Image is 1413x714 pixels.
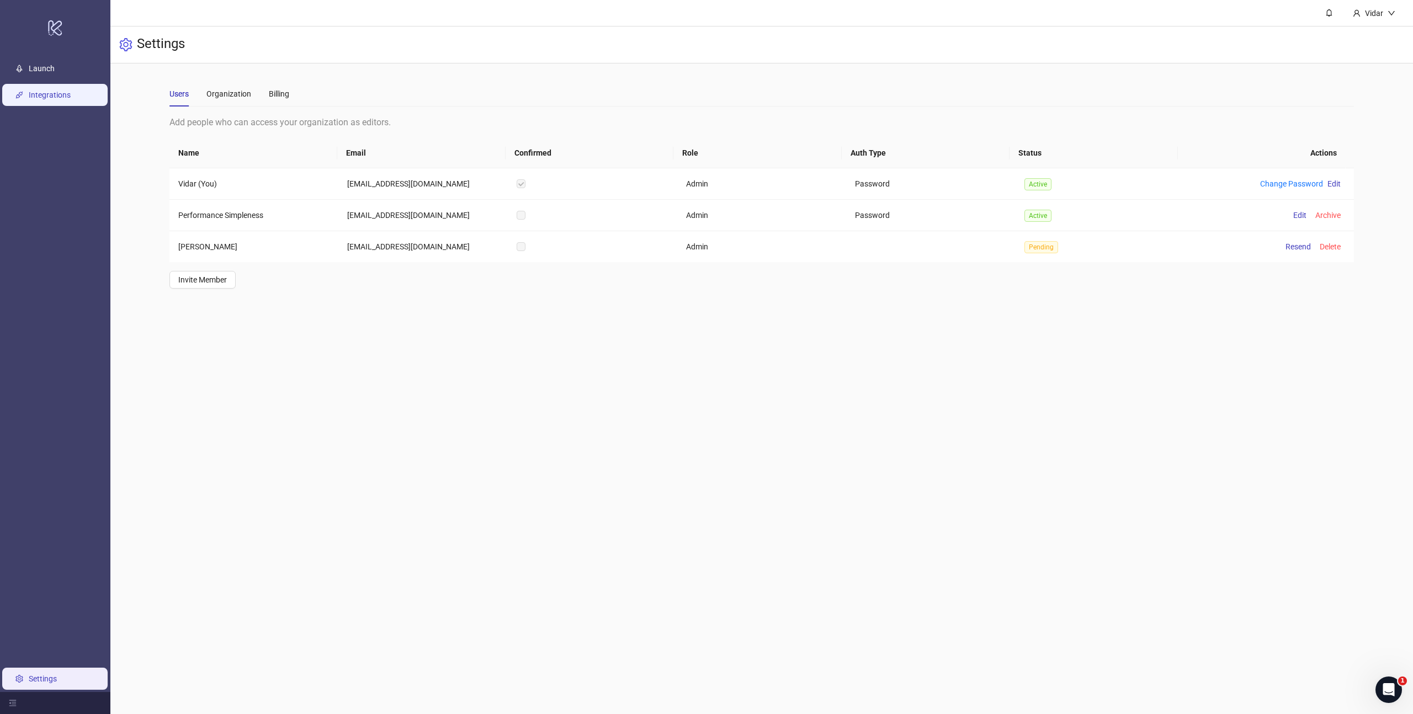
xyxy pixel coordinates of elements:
[846,168,1016,200] td: Password
[846,200,1016,231] td: Password
[169,271,236,289] button: Invite Member
[9,699,17,707] span: menu-fold
[1281,240,1315,253] button: Resend
[1260,179,1323,188] a: Change Password
[119,38,132,51] span: setting
[169,115,1354,129] div: Add people who can access your organization as editors.
[337,138,505,168] th: Email
[677,168,847,200] td: Admin
[1388,9,1395,17] span: down
[1024,210,1051,222] span: Active
[29,90,71,99] a: Integrations
[169,138,337,168] th: Name
[338,168,508,200] td: [EMAIL_ADDRESS][DOMAIN_NAME]
[673,138,841,168] th: Role
[1361,7,1388,19] div: Vidar
[1353,9,1361,17] span: user
[206,88,251,100] div: Organization
[338,231,508,262] td: [EMAIL_ADDRESS][DOMAIN_NAME]
[1311,209,1345,222] button: Archive
[1293,211,1306,220] span: Edit
[1327,179,1341,188] span: Edit
[1024,178,1051,190] span: Active
[169,231,339,262] td: [PERSON_NAME]
[1315,211,1341,220] span: Archive
[842,138,1010,168] th: Auth Type
[338,200,508,231] td: [EMAIL_ADDRESS][DOMAIN_NAME]
[29,64,55,73] a: Launch
[169,168,339,200] td: Vidar (You)
[178,275,227,284] span: Invite Member
[169,88,189,100] div: Users
[269,88,289,100] div: Billing
[1285,242,1311,251] span: Resend
[1315,240,1345,253] button: Delete
[137,35,185,54] h3: Settings
[1323,177,1345,190] button: Edit
[1024,241,1058,253] span: Pending
[29,674,57,683] a: Settings
[1178,138,1346,168] th: Actions
[1398,676,1407,685] span: 1
[1289,209,1311,222] button: Edit
[506,138,673,168] th: Confirmed
[1320,242,1341,251] span: Delete
[1325,9,1333,17] span: bell
[677,231,847,262] td: Admin
[1010,138,1177,168] th: Status
[169,200,339,231] td: Performance Simpleness
[1375,676,1402,703] iframe: Intercom live chat
[677,200,847,231] td: Admin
